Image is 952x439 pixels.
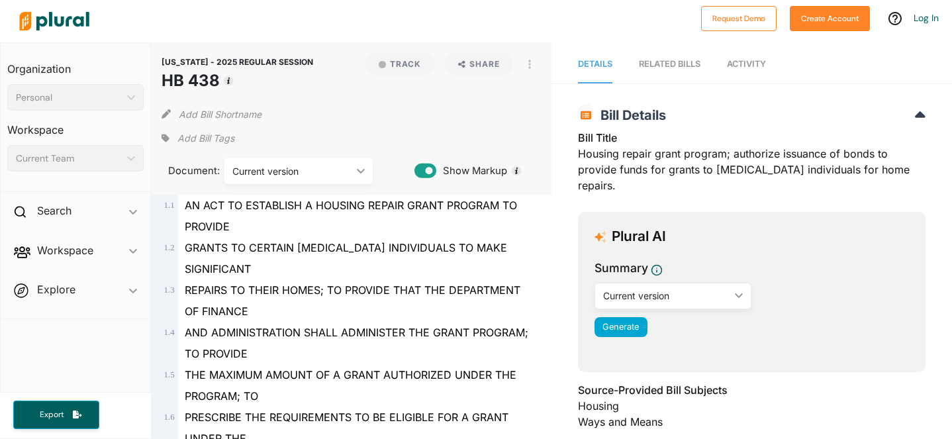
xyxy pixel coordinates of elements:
[16,152,122,166] div: Current Team
[578,414,926,430] div: Ways and Means
[164,370,175,379] span: 1 . 5
[790,6,870,31] button: Create Account
[164,328,175,337] span: 1 . 4
[594,107,666,123] span: Bill Details
[701,6,777,31] button: Request Demo
[162,57,313,67] span: [US_STATE] - 2025 REGULAR SESSION
[164,413,175,422] span: 1 . 6
[179,103,262,124] button: Add Bill Shortname
[436,164,507,178] span: Show Markup
[639,46,700,83] a: RELATED BILLS
[602,322,639,332] span: Generate
[603,289,730,303] div: Current version
[232,164,352,178] div: Current version
[222,75,234,87] div: Tooltip anchor
[365,53,434,75] button: Track
[578,130,926,201] div: Housing repair grant program; authorize issuance of bonds to provide funds for grants to [MEDICAL...
[595,260,648,277] h3: Summary
[185,368,516,403] span: THE MAXIMUM AMOUNT OF A GRANT AUTHORIZED UNDER THE PROGRAM; TO
[164,243,175,252] span: 1 . 2
[164,285,175,295] span: 1 . 3
[701,11,777,24] a: Request Demo
[185,241,507,275] span: GRANTS TO CERTAIN [MEDICAL_DATA] INDIVIDUALS TO MAKE SIGNIFICANT
[727,59,766,69] span: Activity
[37,203,71,218] h2: Search
[164,201,175,210] span: 1 . 1
[578,46,612,83] a: Details
[578,398,926,414] div: Housing
[185,283,520,318] span: REPAIRS TO THEIR HOMES; TO PROVIDE THAT THE DEPARTMENT OF FINANCE
[30,409,73,420] span: Export
[612,228,666,245] h3: Plural AI
[639,58,700,70] div: RELATED BILLS
[162,69,313,93] h1: HB 438
[578,59,612,69] span: Details
[16,91,122,105] div: Personal
[162,164,208,178] span: Document:
[578,382,926,398] h3: Source-Provided Bill Subjects
[578,130,926,146] h3: Bill Title
[13,401,99,429] button: Export
[595,317,647,337] button: Generate
[727,46,766,83] a: Activity
[914,12,939,24] a: Log In
[510,165,522,177] div: Tooltip anchor
[162,128,234,148] div: Add tags
[185,326,528,360] span: AND ADMINISTRATION SHALL ADMINISTER THE GRANT PROGRAM; TO PROVIDE
[445,53,513,75] button: Share
[7,50,144,79] h3: Organization
[177,132,234,145] span: Add Bill Tags
[185,199,517,233] span: AN ACT TO ESTABLISH A HOUSING REPAIR GRANT PROGRAM TO PROVIDE
[440,53,518,75] button: Share
[790,11,870,24] a: Create Account
[7,111,144,140] h3: Workspace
